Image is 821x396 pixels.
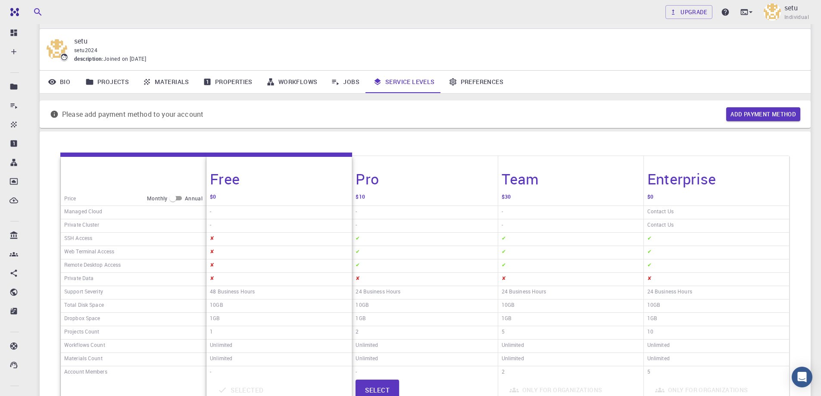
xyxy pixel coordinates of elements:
[647,314,657,325] h6: 1GB
[210,220,211,231] h6: -
[356,287,400,298] h6: 24 Business Hours
[64,327,100,338] h6: Projects Count
[74,36,797,46] p: setu
[502,274,506,285] h6: ✘
[502,354,524,365] h6: Unlimited
[502,247,506,258] h6: ✔
[64,354,103,365] h6: Materials Count
[356,314,365,325] h6: 1GB
[210,367,211,378] h6: -
[210,354,232,365] h6: Unlimited
[502,207,503,218] h6: -
[366,71,442,93] a: Service Levels
[324,71,366,93] a: Jobs
[784,13,809,22] span: Individual
[502,260,506,271] h6: ✔
[210,192,216,205] h6: $0
[196,71,259,93] a: Properties
[64,207,102,218] h6: Managed Cloud
[502,170,539,188] h4: Team
[647,340,670,352] h6: Unlimited
[40,71,78,93] a: Bio
[356,234,360,245] h6: ✔
[647,327,653,338] h6: 10
[502,287,546,298] h6: 24 Business Hours
[647,274,652,285] h6: ✘
[259,71,325,93] a: Workflows
[210,340,232,352] h6: Unlimited
[17,6,48,14] span: Support
[647,220,674,231] h6: Contact Us
[647,287,692,298] h6: 24 Business Hours
[210,287,255,298] h6: 48 Business Hours
[210,300,223,312] h6: 10GB
[356,327,359,338] h6: 2
[502,327,505,338] h6: 5
[356,260,360,271] h6: ✔
[356,170,379,188] h4: Pro
[62,109,203,119] p: Please add payment method to your account
[665,5,712,19] a: Upgrade
[502,220,503,231] h6: -
[647,192,653,205] h6: $0
[64,287,103,298] h6: Support Severity
[502,300,515,312] h6: 10GB
[502,314,512,325] h6: 1GB
[356,274,360,285] h6: ✘
[210,207,211,218] h6: -
[74,55,103,63] span: description :
[64,260,121,271] h6: Remote Desktop Access
[502,367,505,378] h6: 2
[64,247,114,258] h6: Web Terminal Access
[647,367,650,378] h6: 5
[210,170,240,188] h4: Free
[64,314,100,325] h6: Dropbox Space
[356,367,357,378] h6: -
[64,367,107,378] h6: Account Members
[647,260,652,271] h6: ✔
[64,300,104,312] h6: Total Disk Space
[210,247,214,258] h6: ✘
[647,170,716,188] h4: Enterprise
[502,234,506,245] h6: ✔
[356,207,357,218] h6: -
[502,340,524,352] h6: Unlimited
[442,71,510,93] a: Preferences
[64,194,76,203] h6: Price
[356,247,360,258] h6: ✔
[356,192,365,205] h6: $10
[210,327,213,338] h6: 1
[647,207,674,218] h6: Contact Us
[792,367,812,387] div: Open Intercom Messenger
[64,234,92,245] h6: SSH Access
[764,3,781,21] img: setu
[78,71,136,93] a: Projects
[210,234,214,245] h6: ✘
[356,340,378,352] h6: Unlimited
[103,55,146,63] span: Joined on [DATE]
[74,47,97,53] span: setu2024
[64,220,99,231] h6: Private Cluster
[210,314,220,325] h6: 1GB
[185,194,203,203] span: Annual
[726,107,800,121] button: Add payment method
[647,234,652,245] h6: ✔
[647,354,670,365] h6: Unlimited
[356,354,378,365] h6: Unlimited
[64,274,94,285] h6: Private Data
[64,340,105,352] h6: Workflows Count
[356,220,357,231] h6: -
[502,192,511,205] h6: $30
[647,247,652,258] h6: ✔
[784,3,798,13] p: setu
[147,194,168,203] span: Monthly
[210,274,214,285] h6: ✘
[356,300,368,312] h6: 10GB
[136,71,196,93] a: Materials
[647,300,660,312] h6: 10GB
[7,8,19,16] img: logo
[210,260,214,271] h6: ✘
